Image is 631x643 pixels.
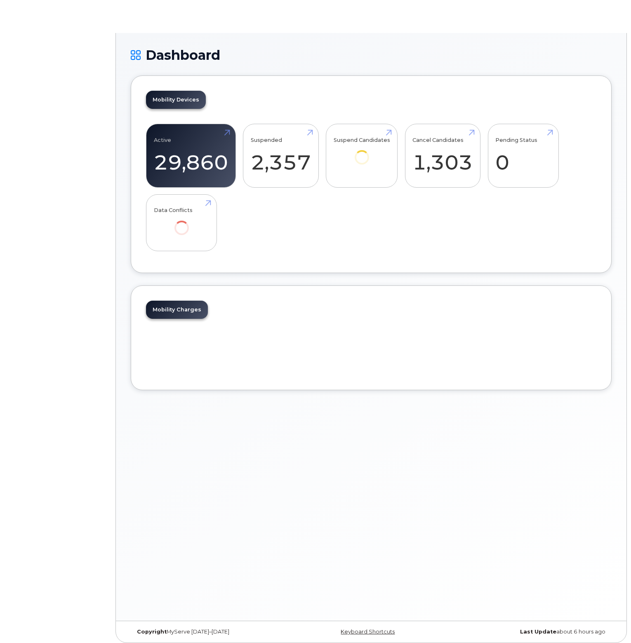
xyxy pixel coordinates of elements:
a: Suspended 2,357 [251,129,311,183]
h1: Dashboard [131,48,612,62]
div: about 6 hours ago [451,629,612,635]
a: Suspend Candidates [334,129,390,176]
a: Mobility Charges [146,301,208,319]
a: Cancel Candidates 1,303 [412,129,473,183]
div: MyServe [DATE]–[DATE] [131,629,291,635]
a: Keyboard Shortcuts [341,629,395,635]
strong: Last Update [520,629,556,635]
a: Pending Status 0 [495,129,551,183]
a: Active 29,860 [154,129,228,183]
a: Mobility Devices [146,91,206,109]
a: Data Conflicts [154,199,210,246]
strong: Copyright [137,629,167,635]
